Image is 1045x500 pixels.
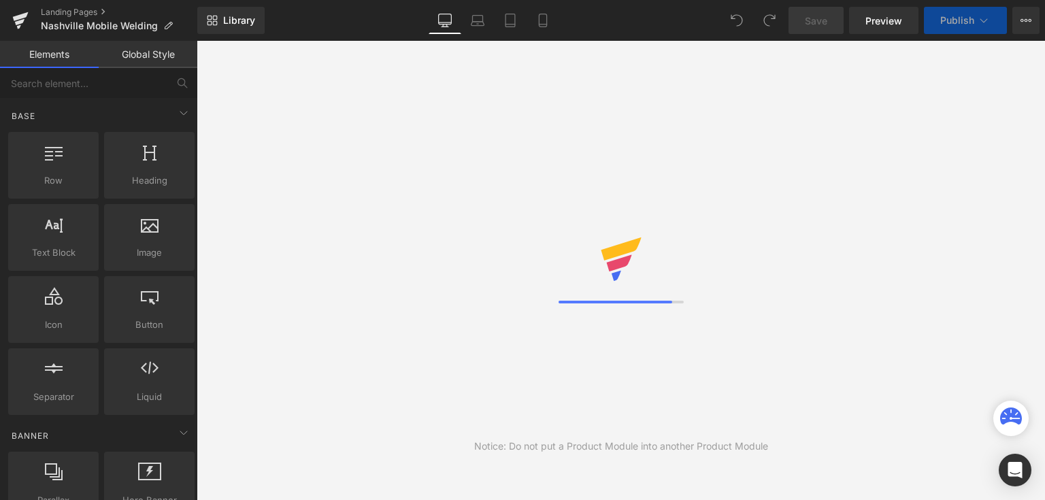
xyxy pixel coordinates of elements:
span: Publish [940,15,974,26]
span: Separator [12,390,95,404]
span: Icon [12,318,95,332]
span: Liquid [108,390,190,404]
a: Landing Pages [41,7,197,18]
a: New Library [197,7,265,34]
a: Global Style [99,41,197,68]
span: Banner [10,429,50,442]
span: Text Block [12,246,95,260]
a: Laptop [461,7,494,34]
span: Heading [108,173,190,188]
a: Mobile [527,7,559,34]
span: Base [10,110,37,122]
span: Image [108,246,190,260]
a: Desktop [429,7,461,34]
div: Notice: Do not put a Product Module into another Product Module [474,439,768,454]
button: Redo [756,7,783,34]
span: Button [108,318,190,332]
button: Undo [723,7,750,34]
a: Preview [849,7,918,34]
span: Library [223,14,255,27]
span: Row [12,173,95,188]
span: Nashville Mobile Welding [41,20,158,31]
button: More [1012,7,1040,34]
span: Preview [865,14,902,28]
span: Save [805,14,827,28]
div: Open Intercom Messenger [999,454,1031,486]
a: Tablet [494,7,527,34]
button: Publish [924,7,1007,34]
